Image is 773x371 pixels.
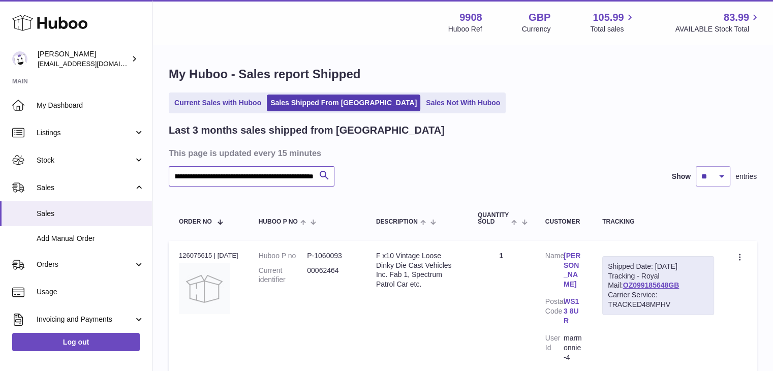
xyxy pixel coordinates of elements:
span: Stock [37,156,134,165]
div: Huboo Ref [448,24,482,34]
h3: This page is updated every 15 minutes [169,147,754,159]
dt: Postal Code [545,297,564,328]
span: Listings [37,128,134,138]
strong: GBP [529,11,550,24]
a: OZ099185648GB [623,281,679,289]
span: Usage [37,287,144,297]
div: Carrier Service: TRACKED48MPHV [608,290,708,310]
span: 105.99 [593,11,624,24]
img: tbcollectables@hotmail.co.uk [12,51,27,67]
dt: Name [545,251,564,292]
h2: Last 3 months sales shipped from [GEOGRAPHIC_DATA] [169,123,445,137]
span: Description [376,219,418,225]
a: Current Sales with Huboo [171,95,265,111]
div: [PERSON_NAME] [38,49,129,69]
dt: Current identifier [259,266,307,285]
span: 83.99 [724,11,749,24]
span: Invoicing and Payments [37,315,134,324]
span: Order No [179,219,212,225]
a: [PERSON_NAME] [564,251,582,290]
dd: marmonnie-4 [564,333,582,362]
span: Quantity Sold [478,212,509,225]
strong: 9908 [459,11,482,24]
dd: P-1060093 [307,251,356,261]
img: no-photo.jpg [179,263,230,314]
a: Log out [12,333,140,351]
dd: 00062464 [307,266,356,285]
span: entries [735,172,757,181]
label: Show [672,172,691,181]
a: 83.99 AVAILABLE Stock Total [675,11,761,34]
div: Tracking - Royal Mail: [602,256,714,315]
h1: My Huboo - Sales report Shipped [169,66,757,82]
a: Sales Shipped From [GEOGRAPHIC_DATA] [267,95,420,111]
div: Customer [545,219,582,225]
div: Tracking [602,219,714,225]
div: Currency [522,24,551,34]
span: Orders [37,260,134,269]
dt: User Id [545,333,564,362]
div: Shipped Date: [DATE] [608,262,708,271]
a: 105.99 Total sales [590,11,635,34]
dt: Huboo P no [259,251,307,261]
div: 126075615 | [DATE] [179,251,238,260]
span: AVAILABLE Stock Total [675,24,761,34]
span: My Dashboard [37,101,144,110]
span: Total sales [590,24,635,34]
span: Sales [37,183,134,193]
span: Huboo P no [259,219,298,225]
a: Sales Not With Huboo [422,95,504,111]
span: Sales [37,209,144,219]
span: [EMAIL_ADDRESS][DOMAIN_NAME] [38,59,149,68]
div: F x10 Vintage Loose Dinky Die Cast Vehicles Inc. Fab 1, Spectrum Patrol Car etc. [376,251,457,290]
span: Add Manual Order [37,234,144,243]
a: WS13 8UR [564,297,582,326]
